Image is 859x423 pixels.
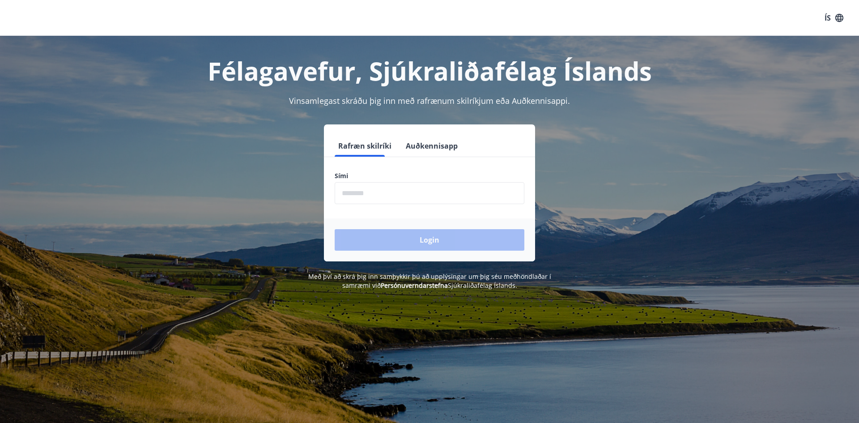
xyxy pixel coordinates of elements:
span: Vinsamlegast skráðu þig inn með rafrænum skilríkjum eða Auðkennisappi. [289,95,570,106]
label: Sími [335,171,524,180]
button: Rafræn skilríki [335,135,395,157]
h1: Félagavefur, Sjúkraliðafélag Íslands [118,54,741,88]
span: Með því að skrá þig inn samþykkir þú að upplýsingar um þig séu meðhöndlaðar í samræmi við Sjúkral... [308,272,551,290]
button: ÍS [820,10,848,26]
button: Auðkennisapp [402,135,461,157]
a: Persónuverndarstefna [381,281,448,290]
